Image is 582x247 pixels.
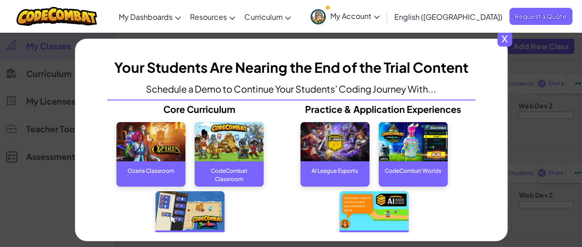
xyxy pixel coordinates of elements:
a: My Account [306,2,384,31]
a: Request a Quote [509,8,572,25]
h3: Your Students Are Nearing the End of the Trial Content [114,57,468,78]
p: Core Curriculum [107,105,291,113]
img: AI Hackstack [340,191,409,230]
a: English ([GEOGRAPHIC_DATA]) [390,4,507,29]
img: CodeCombat World [379,122,448,161]
a: My Dashboards [114,4,185,29]
img: CodeCombat logo [17,7,97,26]
img: CodeCombat [195,122,264,161]
img: avatar [311,9,326,24]
span: My Dashboards [119,12,173,22]
p: Schedule a Demo to Continue Your Students’ Coding Journey With... [146,85,436,93]
p: Practice & Application Experiences [291,105,475,113]
div: Ozaria Classroom [116,161,185,180]
a: Curriculum [240,4,295,29]
div: CodeCombat Classroom [195,161,264,180]
span: My Account [330,11,380,21]
img: AI League [300,122,369,161]
img: Ozaria [116,122,185,161]
span: Resources [190,12,227,22]
a: Resources [185,4,240,29]
span: Curriculum [244,12,282,22]
span: x [497,32,512,47]
span: English ([GEOGRAPHIC_DATA]) [394,12,502,22]
div: CodeCombat Worlds [379,161,448,180]
img: CodeCombat Junior [156,191,225,230]
div: AI League Esports [300,161,369,180]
